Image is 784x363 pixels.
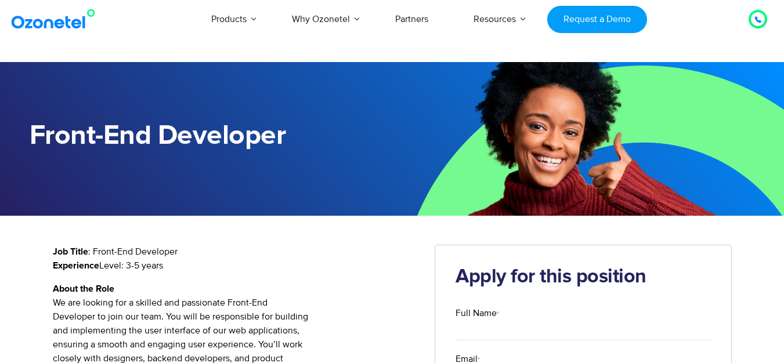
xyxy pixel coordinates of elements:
strong: Experience [53,261,99,270]
strong: Job Title [53,247,88,256]
h1: Front-End Developer [30,120,392,152]
a: Request a Demo [547,6,646,33]
h2: Apply for this position [456,266,711,289]
label: Full Name [456,306,711,320]
strong: About the Role [53,284,114,293]
p: : Front-End Developer Level: 3-5 years [53,245,418,273]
